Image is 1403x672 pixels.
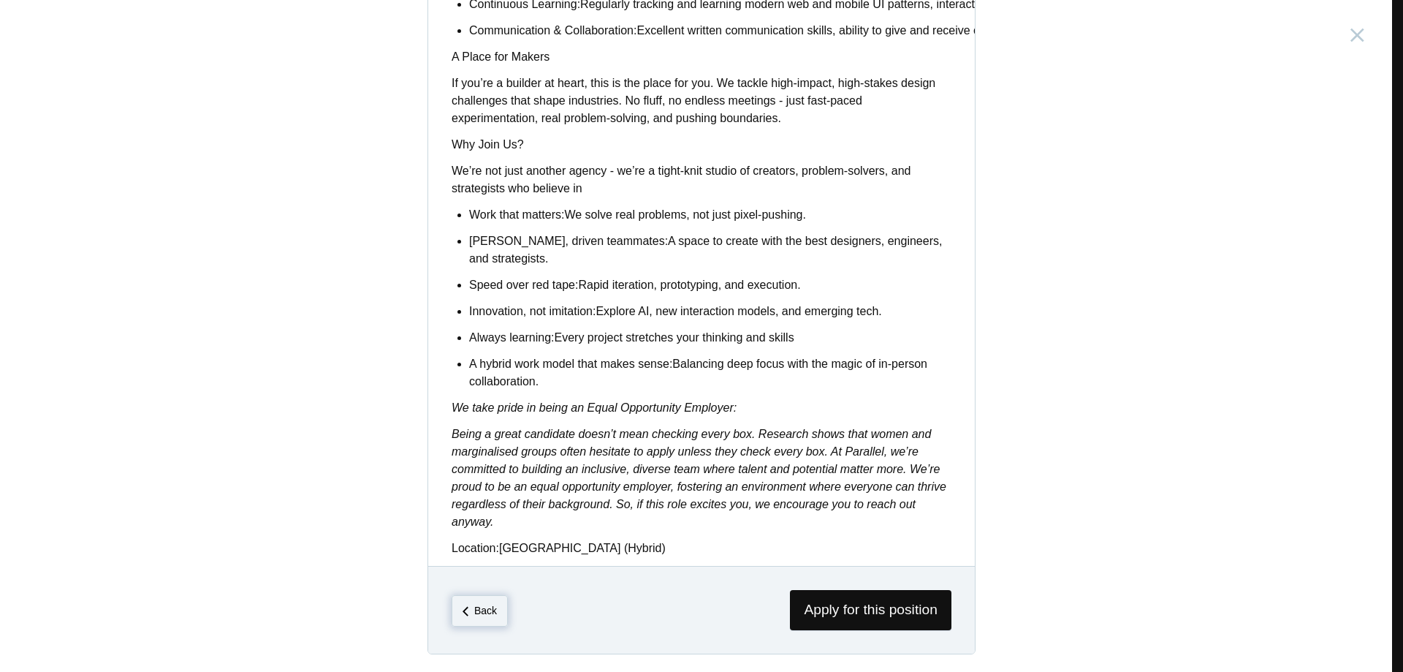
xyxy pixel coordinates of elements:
[474,605,497,616] em: Back
[469,329,951,347] p: Every project stretches your thinking and skills
[469,355,951,390] p: Balancing deep focus with the magic of in-person collaboration.
[469,358,672,370] strong: A hybrid work model that makes sense:
[790,590,951,630] span: Apply for this position
[469,235,668,247] strong: [PERSON_NAME], driven teammates:
[469,233,951,268] p: A space to create with the best designers, engineers, and strategists.
[469,331,555,344] strong: Always learning:
[452,540,951,557] p: [GEOGRAPHIC_DATA] (Hybrid)
[469,279,578,291] strong: Speed over red tape:
[469,22,951,39] p: Excellent written communication skills, ability to give and receive constructive feedback, and ef...
[469,305,596,317] strong: Innovation, not imitation:
[469,303,951,320] p: Explore AI, new interaction models, and emerging tech.
[452,138,524,151] strong: Why Join Us?
[452,401,737,414] em: We take pride in being an Equal Opportunity Employer:
[452,162,951,197] p: We’re not just another agency - we’re a tight-knit studio of creators, problem-solvers, and strat...
[469,276,951,294] p: Rapid iteration, prototyping, and execution.
[469,24,636,37] strong: Communication & Collaboration:
[469,206,951,224] p: We solve real problems, not just pixel-pushing.
[452,75,951,127] p: If you’re a builder at heart, this is the place for you. We tackle high-impact, high-stakes desig...
[452,542,499,554] strong: Location:
[452,50,550,63] strong: A Place for Makers
[452,428,946,528] em: Being a great candidate doesn’t mean checking every box. Research shows that women and marginalis...
[469,208,564,221] strong: Work that matters:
